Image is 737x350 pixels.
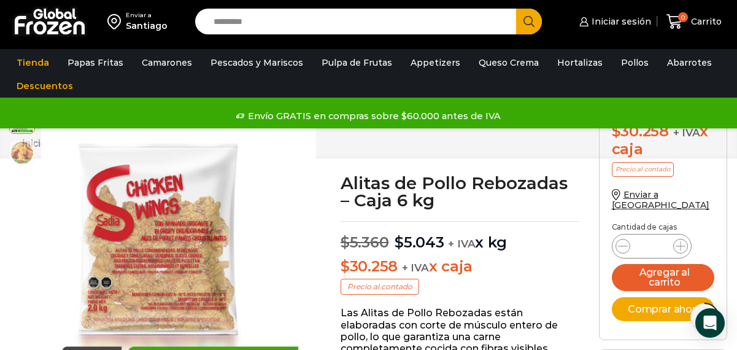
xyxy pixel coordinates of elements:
[395,233,444,251] bdi: 5.043
[341,257,350,275] span: $
[10,141,34,165] span: alitas-de-pollo
[404,51,466,74] a: Appetizers
[640,238,663,255] input: Product quantity
[516,9,542,34] button: Search button
[341,221,580,252] p: x kg
[612,122,669,140] bdi: 30.258
[107,11,126,32] img: address-field-icon.svg
[341,233,389,251] bdi: 5.360
[315,51,398,74] a: Pulpa de Frutas
[615,51,655,74] a: Pollos
[612,122,621,140] span: $
[673,126,700,139] span: + IVA
[588,15,651,28] span: Iniciar sesión
[612,264,715,291] button: Agregar al carrito
[576,9,651,34] a: Iniciar sesión
[661,51,718,74] a: Abarrotes
[341,279,419,295] p: Precio al contado
[688,15,722,28] span: Carrito
[10,74,79,98] a: Descuentos
[136,51,198,74] a: Camarones
[612,189,710,211] a: Enviar a [GEOGRAPHIC_DATA]
[204,51,309,74] a: Pescados y Mariscos
[341,174,580,209] h1: Alitas de Pollo Rebozadas – Caja 6 kg
[448,238,475,250] span: + IVA
[402,262,429,274] span: + IVA
[126,11,168,20] div: Enviar a
[551,51,609,74] a: Hortalizas
[612,123,715,158] div: x caja
[612,297,715,321] button: Comprar ahora
[341,233,350,251] span: $
[341,258,580,276] p: x caja
[695,308,725,338] div: Open Intercom Messenger
[678,12,688,22] span: 0
[61,51,129,74] a: Papas Fritas
[10,51,55,74] a: Tienda
[473,51,545,74] a: Queso Crema
[612,162,674,177] p: Precio al contado
[341,257,398,275] bdi: 30.258
[663,7,725,36] a: 0 Carrito
[612,223,715,231] p: Cantidad de cajas
[126,20,168,32] div: Santiago
[395,233,404,251] span: $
